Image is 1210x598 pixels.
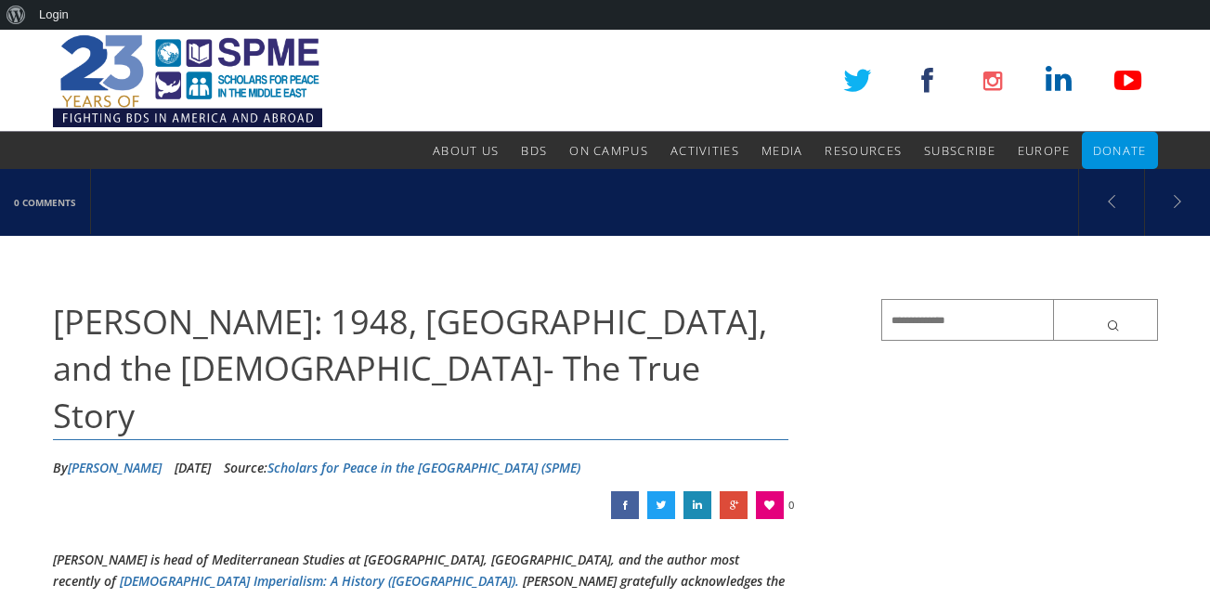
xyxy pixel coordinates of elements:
span: Subscribe [924,142,995,159]
span: On Campus [569,142,648,159]
a: Efraim Karsh: 1948, Israel, and the Palestinians- The True Story [611,491,639,519]
a: Europe [1018,132,1071,169]
a: Media [761,132,803,169]
a: Activities [670,132,739,169]
a: Scholars for Peace in the [GEOGRAPHIC_DATA] (SPME) [267,459,580,476]
a: On Campus [569,132,648,169]
div: Source: [224,454,580,482]
a: Efraim Karsh: 1948, Israel, and the Palestinians- The True Story [647,491,675,519]
img: SPME [53,30,322,132]
a: Efraim Karsh: 1948, Israel, and the Palestinians- The True Story [720,491,748,519]
em: [PERSON_NAME] is head of Mediterranean Studies at [GEOGRAPHIC_DATA], [GEOGRAPHIC_DATA], and the a... [53,551,739,591]
span: Resources [825,142,902,159]
a: Donate [1093,132,1147,169]
span: [PERSON_NAME]: 1948, [GEOGRAPHIC_DATA], and the [DEMOGRAPHIC_DATA]- The True Story [53,299,767,438]
span: Donate [1093,142,1147,159]
a: BDS [521,132,547,169]
span: 0 [788,491,794,519]
a: About Us [433,132,499,169]
a: Resources [825,132,902,169]
a: [DEMOGRAPHIC_DATA] Imperialism: A History ([GEOGRAPHIC_DATA]). [120,572,519,590]
li: [DATE] [175,454,211,482]
li: By [53,454,162,482]
a: Efraim Karsh: 1948, Israel, and the Palestinians- The True Story [683,491,711,519]
span: About Us [433,142,499,159]
span: Media [761,142,803,159]
span: Europe [1018,142,1071,159]
a: [PERSON_NAME] [68,459,162,476]
span: Activities [670,142,739,159]
a: Subscribe [924,132,995,169]
span: BDS [521,142,547,159]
